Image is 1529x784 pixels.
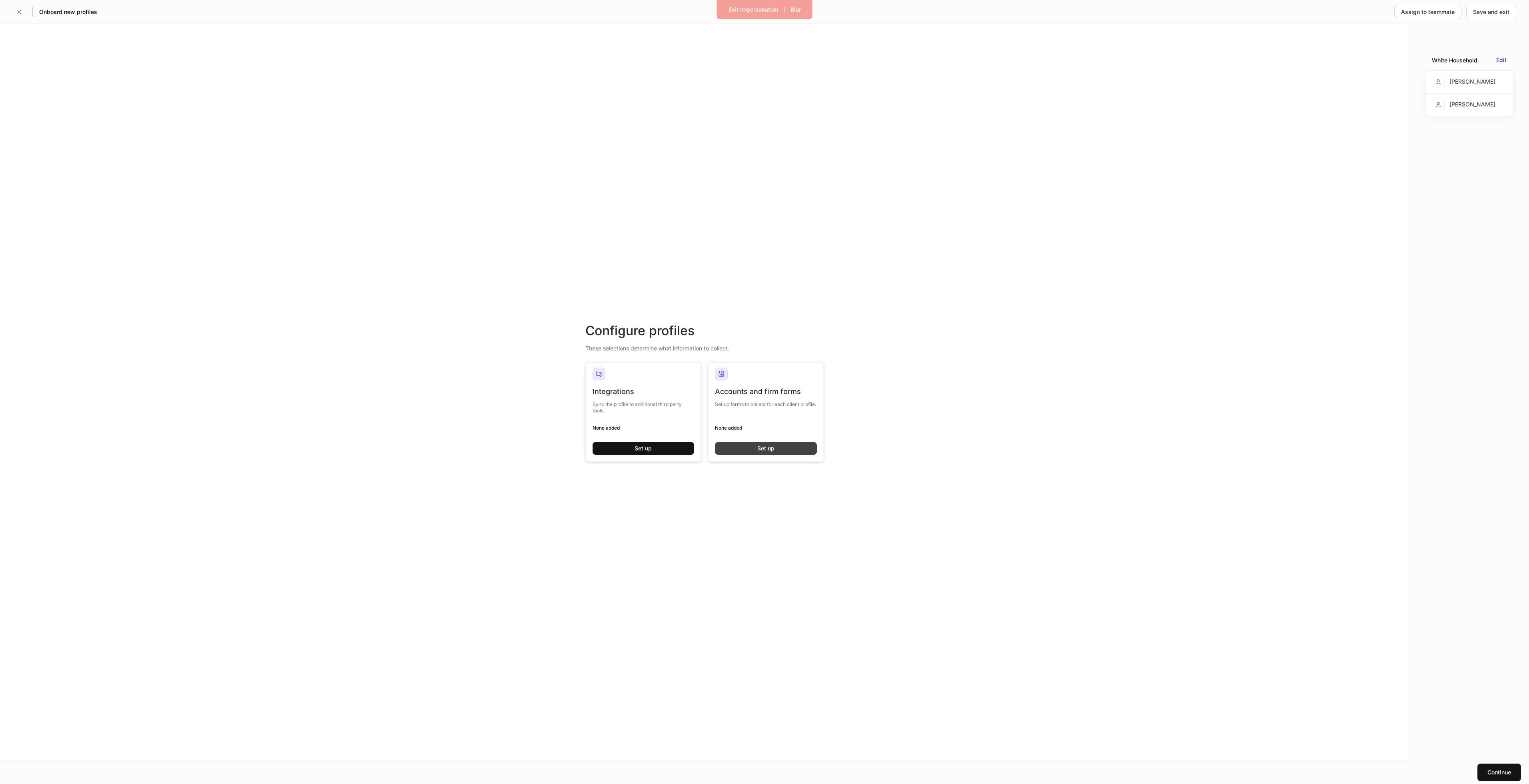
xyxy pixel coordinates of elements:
div: Sync the profile to additional third party tools. [593,396,695,414]
div: Set up forms to collect for each client profile. [715,396,817,408]
div: [PERSON_NAME] [1432,76,1495,88]
button: Set up [715,442,817,455]
div: Accounts and firm forms [715,387,817,396]
button: Blur [785,3,806,16]
div: Configure profiles [585,322,824,340]
div: Integrations [593,387,695,396]
button: Assign to teammate [1394,5,1461,19]
div: Set up [757,444,774,452]
button: Set up [593,442,695,455]
div: Exit Impersonation [729,6,778,14]
h5: Onboard new profiles [39,8,97,16]
button: Continue [1477,764,1521,781]
h6: None added [593,424,695,432]
div: These selections determine what information to collect. [585,340,824,352]
div: [PERSON_NAME] [1432,98,1495,111]
div: Assign to teammate [1401,8,1455,16]
button: Exit Impersonation [723,3,783,16]
div: Continue [1487,768,1511,776]
div: Blur [790,6,801,14]
h6: None added [715,424,817,432]
div: Set up [635,444,652,452]
div: Save and exit [1473,8,1509,16]
button: Save and exit [1466,5,1516,19]
button: Edit [1496,56,1507,64]
div: White Household [1432,56,1477,64]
